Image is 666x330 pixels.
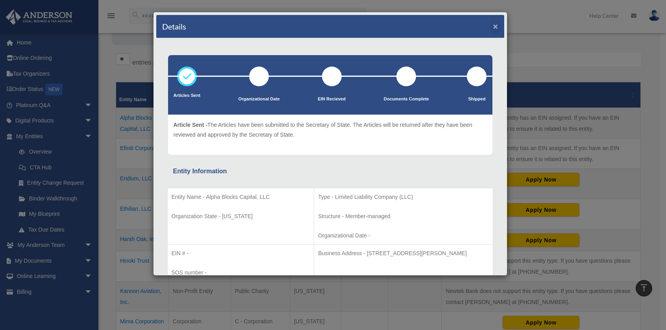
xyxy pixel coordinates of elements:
[172,192,310,202] p: Entity Name - Alpha Blocks Capital, LLC
[318,231,488,241] p: Organizational Date -
[162,21,186,32] h4: Details
[172,268,310,278] p: SOS number -
[239,95,280,103] p: Organizational Date
[467,95,487,103] p: Shipped
[318,95,346,103] p: EIN Recieved
[318,211,488,221] p: Structure - Member-managed
[174,120,487,139] p: The Articles have been submitted to the Secretary of State. The Articles will be returned after t...
[493,22,498,30] button: ×
[173,166,487,177] div: Entity Information
[318,192,488,202] p: Type - Limited Liability Company (LLC)
[174,122,207,128] span: Article Sent -
[318,248,488,258] p: Business Address - [STREET_ADDRESS][PERSON_NAME]
[172,248,310,258] p: EIN # -
[174,92,200,100] p: Articles Sent
[172,211,310,221] p: Organization State - [US_STATE]
[384,95,429,103] p: Documents Complete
